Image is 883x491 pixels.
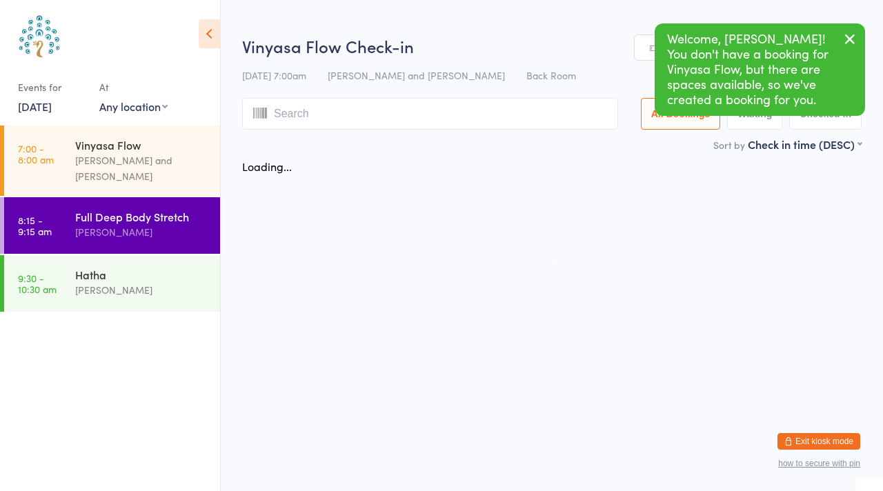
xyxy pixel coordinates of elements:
label: Sort by [713,138,745,152]
div: Any location [99,99,168,114]
span: Back Room [526,68,576,82]
div: At [99,76,168,99]
a: 9:30 -10:30 amHatha[PERSON_NAME] [4,255,220,312]
span: [DATE] 7:00am [242,68,306,82]
img: Australian School of Meditation & Yoga [14,10,66,62]
div: [PERSON_NAME] and [PERSON_NAME] [75,152,208,184]
time: 7:00 - 8:00 am [18,143,54,165]
div: Hatha [75,267,208,282]
button: Exit kiosk mode [777,433,860,450]
a: [DATE] [18,99,52,114]
div: [PERSON_NAME] [75,282,208,298]
a: 8:15 -9:15 amFull Deep Body Stretch[PERSON_NAME] [4,197,220,254]
div: Vinyasa Flow [75,137,208,152]
div: Loading... [242,159,292,174]
input: Search [242,98,618,130]
div: Check in time (DESC) [748,137,862,152]
button: All Bookings [641,98,721,130]
h2: Vinyasa Flow Check-in [242,34,862,57]
div: Full Deep Body Stretch [75,209,208,224]
div: Events for [18,76,86,99]
div: [PERSON_NAME] [75,224,208,240]
time: 8:15 - 9:15 am [18,214,52,237]
button: how to secure with pin [778,459,860,468]
span: [PERSON_NAME] and [PERSON_NAME] [328,68,505,82]
a: 7:00 -8:00 amVinyasa Flow[PERSON_NAME] and [PERSON_NAME] [4,126,220,196]
div: Welcome, [PERSON_NAME]! You don't have a booking for Vinyasa Flow, but there are spaces available... [655,23,865,116]
time: 9:30 - 10:30 am [18,272,57,294]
